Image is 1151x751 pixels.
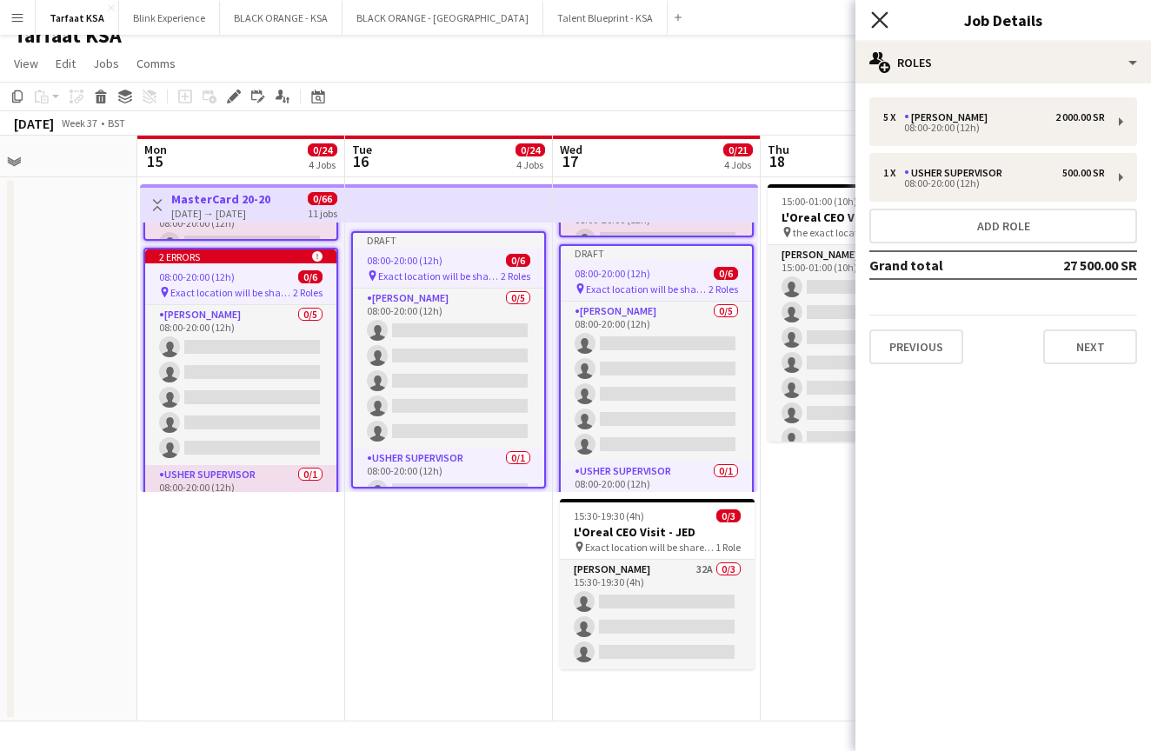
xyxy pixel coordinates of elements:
[378,269,501,282] span: Exact location will be shared later
[585,541,715,554] span: Exact location will be shared later
[557,151,582,171] span: 17
[142,151,167,171] span: 15
[793,226,919,239] span: the exact location will be shared later
[768,184,962,442] app-job-card: 15:00-01:00 (10h) (Fri)0/17L'Oreal CEO Visit - RUH the exact location will be shared later2 Roles...
[86,52,126,75] a: Jobs
[516,158,544,171] div: 4 Jobs
[560,142,582,157] span: Wed
[714,267,738,280] span: 0/6
[145,465,336,524] app-card-role: Usher Supervisor0/108:00-20:00 (12h)
[715,541,741,554] span: 1 Role
[14,56,38,71] span: View
[308,143,337,156] span: 0/24
[543,1,668,35] button: Talent Blueprint - KSA
[136,56,176,71] span: Comms
[851,112,935,135] button: Fix 9 errors
[171,191,270,207] h3: MasterCard 20-20
[351,231,546,488] app-job-card: Draft08:00-20:00 (12h)0/6 Exact location will be shared later2 Roles[PERSON_NAME]0/508:00-20:00 (...
[308,192,337,205] span: 0/66
[14,23,122,49] h1: Tarfaat KSA
[1055,111,1105,123] div: 2 000.00 SR
[765,151,789,171] span: 18
[561,197,752,256] app-card-role: Usher Supervisor0/108:00-20:00 (12h)
[349,151,372,171] span: 16
[574,509,644,522] span: 15:30-19:30 (4h)
[108,116,125,130] div: BST
[49,52,83,75] a: Edit
[143,248,338,505] app-job-card: 2 errors 08:00-20:00 (12h)0/6 Exact location will be shared later2 Roles[PERSON_NAME]0/508:00-20:...
[144,142,167,157] span: Mon
[869,329,963,364] button: Previous
[353,289,544,449] app-card-role: [PERSON_NAME]0/508:00-20:00 (12h)
[904,111,995,123] div: [PERSON_NAME]
[1043,329,1137,364] button: Next
[586,282,709,296] span: Exact location will be shared later
[171,207,270,220] div: [DATE] → [DATE]
[145,249,336,263] div: 2 errors
[575,267,650,280] span: 08:00-20:00 (12h)
[768,142,789,157] span: Thu
[883,179,1105,188] div: 08:00-20:00 (12h)
[561,462,752,521] app-card-role: Usher Supervisor0/108:00-20:00 (12h)
[159,270,235,283] span: 08:00-20:00 (12h)
[883,111,904,123] div: 5 x
[869,209,1137,243] button: Add role
[883,167,904,179] div: 1 x
[56,56,76,71] span: Edit
[7,52,45,75] a: View
[145,201,336,260] app-card-role: Usher Supervisor0/108:00-20:00 (12h)
[293,286,323,299] span: 2 Roles
[768,245,962,657] app-card-role: [PERSON_NAME]19A0/1515:00-01:00 (10h)
[309,158,336,171] div: 4 Jobs
[723,143,753,156] span: 0/21
[516,143,545,156] span: 0/24
[724,158,752,171] div: 4 Jobs
[93,56,119,71] span: Jobs
[14,115,54,132] div: [DATE]
[145,305,336,465] app-card-role: [PERSON_NAME]0/508:00-20:00 (12h)
[768,209,962,225] h3: L'Oreal CEO Visit - RUH
[709,282,738,296] span: 2 Roles
[1028,251,1137,279] td: 27 500.00 SR
[506,254,530,267] span: 0/6
[1062,167,1105,179] div: 500.00 SR
[560,499,755,669] app-job-card: 15:30-19:30 (4h)0/3L'Oreal CEO Visit - JED Exact location will be shared later1 Role[PERSON_NAME]...
[130,52,183,75] a: Comms
[170,286,293,299] span: Exact location will be shared later
[501,269,530,282] span: 2 Roles
[298,270,323,283] span: 0/6
[57,116,101,130] span: Week 37
[560,524,755,540] h3: L'Oreal CEO Visit - JED
[782,195,877,208] span: 15:00-01:00 (10h) (Fri)
[308,205,337,220] div: 11 jobs
[353,233,544,247] div: Draft
[561,302,752,462] app-card-role: [PERSON_NAME]0/508:00-20:00 (12h)
[36,1,119,35] button: Tarfaat KSA
[855,42,1151,83] div: Roles
[883,123,1105,132] div: 08:00-20:00 (12h)
[343,1,543,35] button: BLACK ORANGE - [GEOGRAPHIC_DATA]
[561,246,752,260] div: Draft
[716,509,741,522] span: 0/3
[220,1,343,35] button: BLACK ORANGE - KSA
[560,560,755,669] app-card-role: [PERSON_NAME]32A0/315:30-19:30 (4h)
[119,1,220,35] button: Blink Experience
[559,244,754,502] app-job-card: Draft08:00-20:00 (12h)0/6 Exact location will be shared later2 Roles[PERSON_NAME]0/508:00-20:00 (...
[904,167,1009,179] div: Usher Supervisor
[855,9,1151,31] h3: Job Details
[352,142,372,157] span: Tue
[353,449,544,508] app-card-role: Usher Supervisor0/108:00-20:00 (12h)
[869,251,1028,279] td: Grand total
[367,254,442,267] span: 08:00-20:00 (12h)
